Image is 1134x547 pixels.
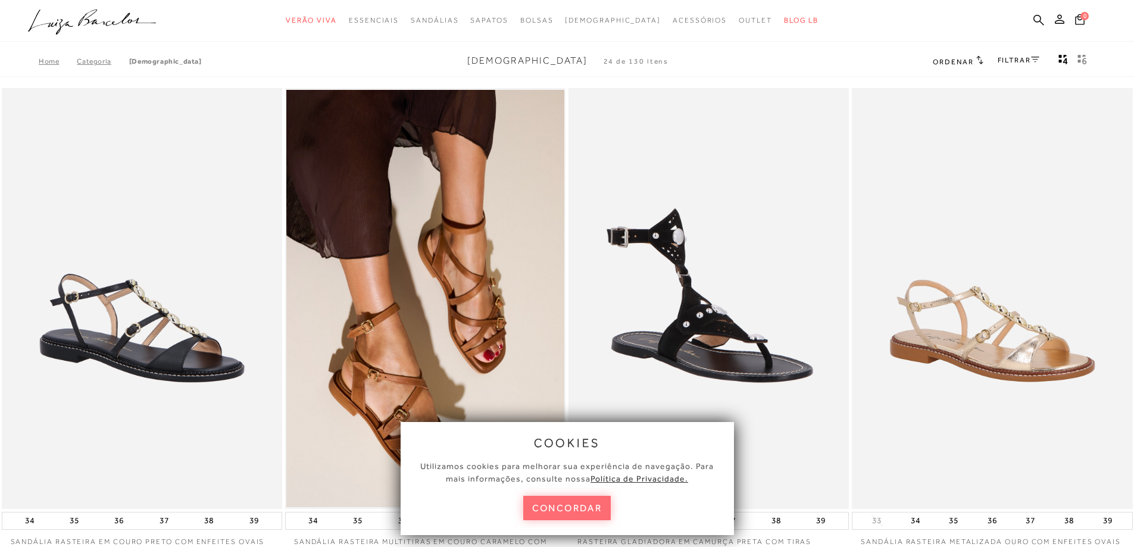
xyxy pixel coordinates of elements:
[77,57,129,65] a: Categoria
[984,512,1001,529] button: 36
[768,512,785,529] button: 38
[739,10,772,32] a: categoryNavScreenReaderText
[673,16,727,24] span: Acessórios
[349,10,399,32] a: categoryNavScreenReaderText
[604,57,669,65] span: 24 de 130 itens
[411,16,458,24] span: Sandálias
[470,16,508,24] span: Sapatos
[286,90,564,507] img: SANDÁLIA RASTEIRA MULTITIRAS EM COURO CARAMELO COM FIVELAS
[3,90,281,507] a: SANDÁLIA RASTEIRA EM COURO PRETO COM ENFEITES OVAIS METÁLICOS SANDÁLIA RASTEIRA EM COURO PRETO CO...
[470,10,508,32] a: categoryNavScreenReaderText
[201,512,217,529] button: 38
[1022,512,1039,529] button: 37
[998,56,1039,64] a: FILTRAR
[1080,12,1089,20] span: 0
[591,474,688,483] a: Política de Privacidade.
[411,10,458,32] a: categoryNavScreenReaderText
[305,512,321,529] button: 34
[246,512,263,529] button: 39
[349,512,366,529] button: 35
[467,55,588,66] span: [DEMOGRAPHIC_DATA]
[39,57,77,65] a: Home
[349,16,399,24] span: Essenciais
[673,10,727,32] a: categoryNavScreenReaderText
[21,512,38,529] button: 34
[66,512,83,529] button: 35
[739,16,772,24] span: Outlet
[933,58,973,66] span: Ordenar
[869,515,885,526] button: 33
[945,512,962,529] button: 35
[907,512,924,529] button: 34
[1061,512,1077,529] button: 38
[111,512,127,529] button: 36
[286,90,564,507] a: SANDÁLIA RASTEIRA MULTITIRAS EM COURO CARAMELO COM FIVELAS SANDÁLIA RASTEIRA MULTITIRAS EM COURO ...
[156,512,173,529] button: 37
[1074,54,1091,69] button: gridText6Desc
[286,10,337,32] a: categoryNavScreenReaderText
[534,436,601,449] span: cookies
[813,512,829,529] button: 39
[1071,13,1088,29] button: 0
[853,90,1131,507] a: SANDÁLIA RASTEIRA METALIZADA OURO COM ENFEITES OVAIS METÁLICOS SANDÁLIA RASTEIRA METALIZADA OURO ...
[286,16,337,24] span: Verão Viva
[784,10,819,32] a: BLOG LB
[853,90,1131,507] img: SANDÁLIA RASTEIRA METALIZADA OURO COM ENFEITES OVAIS METÁLICOS
[420,461,714,483] span: Utilizamos cookies para melhorar sua experiência de navegação. Para mais informações, consulte nossa
[565,10,661,32] a: noSubCategoriesText
[570,90,848,507] img: RASTEIRA GLADIADORA EM CAMURÇA PRETA COM TIRAS LASER E APLIQUES DOURADOS
[570,90,848,507] a: RASTEIRA GLADIADORA EM CAMURÇA PRETA COM TIRAS LASER E APLIQUES DOURADOS RASTEIRA GLADIADORA EM C...
[520,10,554,32] a: categoryNavScreenReaderText
[1099,512,1116,529] button: 39
[784,16,819,24] span: BLOG LB
[1055,54,1071,69] button: Mostrar 4 produtos por linha
[523,496,611,520] button: concordar
[565,16,661,24] span: [DEMOGRAPHIC_DATA]
[520,16,554,24] span: Bolsas
[3,90,281,507] img: SANDÁLIA RASTEIRA EM COURO PRETO COM ENFEITES OVAIS METÁLICOS
[129,57,202,65] a: [DEMOGRAPHIC_DATA]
